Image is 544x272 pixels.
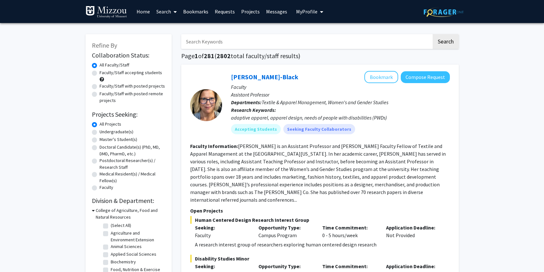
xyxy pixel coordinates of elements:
mat-chip: Seeking Faculty Collaborators [283,124,355,134]
button: Search [433,34,459,49]
button: Compose Request to Kerri McBee-Black [401,71,450,83]
h3: College of Agriculture, Food and Natural Resources [96,207,165,221]
span: Refine By [92,41,117,49]
p: Seeking: [195,224,249,231]
div: Not Provided [381,224,445,239]
span: 2802 [217,52,231,60]
button: Add Kerri McBee-Black to Bookmarks [364,71,398,83]
label: Undergraduate(s) [100,128,133,135]
a: Search [153,0,180,23]
input: Search Keywords [181,34,432,49]
label: Faculty/Staff with posted remote projects [100,90,165,104]
div: Faculty [195,231,249,239]
label: Master's Student(s) [100,136,137,143]
label: Medical Resident(s) / Medical Fellow(s) [100,171,165,184]
a: Messages [263,0,290,23]
label: Faculty/Staff accepting students [100,69,162,76]
span: My Profile [296,8,317,15]
p: Time Commitment: [322,224,376,231]
fg-read-more: [PERSON_NAME] is an Assistant Professor and [PERSON_NAME] Faculty Fellow of Textile and Apparel M... [190,143,446,203]
p: Assistant Professor [231,91,450,98]
label: (Select All) [111,222,131,229]
p: Application Deadline: [386,262,440,270]
b: Research Keywords: [231,107,276,113]
a: Bookmarks [180,0,212,23]
a: Requests [212,0,238,23]
p: Opportunity Type: [258,224,313,231]
label: Postdoctoral Researcher(s) / Research Staff [100,157,165,171]
iframe: Chat [5,243,27,267]
span: Disability Studies Minor [190,255,450,262]
p: Faculty [231,83,450,91]
img: ForagerOne Logo [424,7,464,17]
label: Doctoral Candidate(s) (PhD, MD, DMD, PharmD, etc.) [100,144,165,157]
span: 1 [195,52,198,60]
a: Home [133,0,153,23]
label: Agriculture and Environment Extension [111,230,164,243]
p: Time Commitment: [322,262,376,270]
span: Textile & Apparel Management, Women's and Gender Studies [262,99,388,105]
a: Projects [238,0,263,23]
mat-chip: Accepting Students [231,124,281,134]
h2: Collaboration Status: [92,51,165,59]
span: Human Centered Design Research Interest Group [190,216,450,224]
div: adaptive apparel, apparel design, needs of people with disabilities (PWDs) [231,114,450,121]
span: 281 [204,52,214,60]
h2: Projects Seeking: [92,111,165,118]
p: Seeking: [195,262,249,270]
p: Application Deadline: [386,224,440,231]
img: University of Missouri Logo [86,6,127,19]
p: A research interest group of researchers exploring human centered design research [195,241,450,248]
label: Faculty/Staff with posted projects [100,83,165,89]
b: Faculty Information: [190,143,238,149]
div: Campus Program [254,224,317,239]
h1: Page of ( total faculty/staff results) [181,52,459,60]
a: [PERSON_NAME]-Black [231,73,298,81]
div: 0 - 5 hours/week [317,224,381,239]
p: Open Projects [190,207,450,214]
p: Opportunity Type: [258,262,313,270]
h2: Division & Department: [92,197,165,205]
label: All Faculty/Staff [100,62,129,68]
b: Departments: [231,99,262,105]
label: Animal Sciences [111,243,142,250]
label: Biochemistry [111,259,136,265]
label: Applied Social Sciences [111,251,156,258]
label: Faculty [100,184,113,191]
label: All Projects [100,121,121,128]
